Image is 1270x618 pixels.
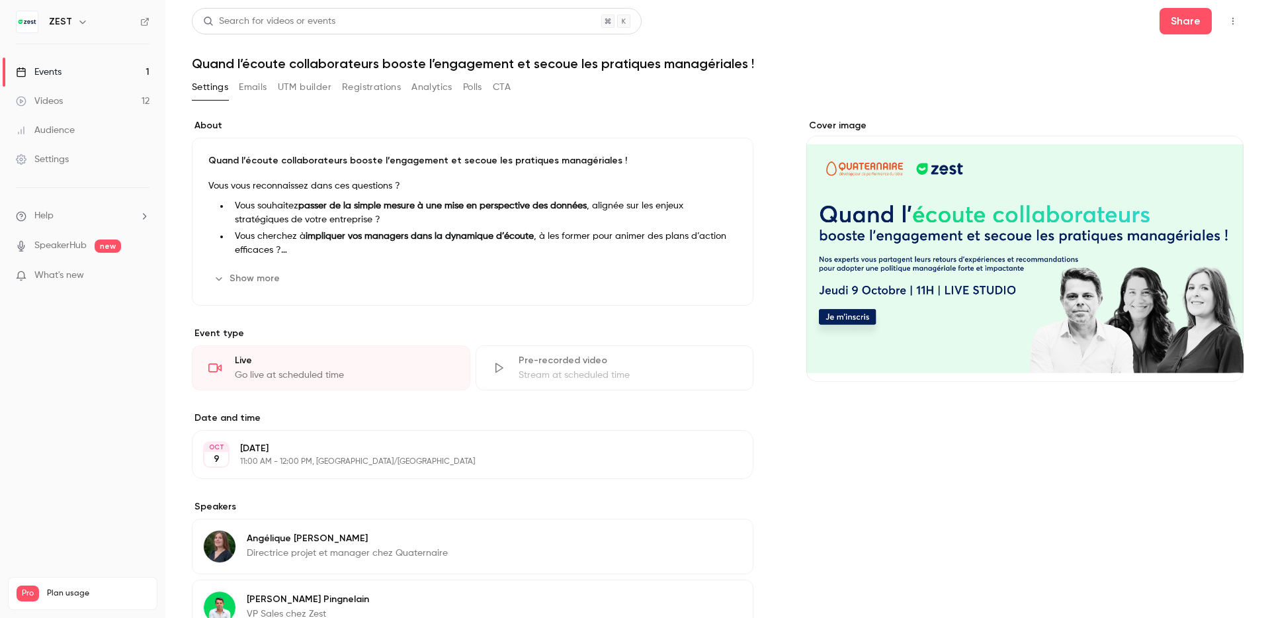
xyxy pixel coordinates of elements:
[49,15,72,28] h6: ZEST
[17,11,38,32] img: ZEST
[806,119,1244,382] section: Cover image
[208,268,288,289] button: Show more
[16,124,75,137] div: Audience
[306,232,534,241] strong: impliquer vos managers dans la dynamique d’écoute
[476,345,754,390] div: Pre-recorded videoStream at scheduled time
[235,369,454,382] div: Go live at scheduled time
[230,199,737,227] li: Vous souhaitez , alignée sur les enjeux stratégiques de votre entreprise ?
[192,412,753,425] label: Date and time
[192,345,470,390] div: LiveGo live at scheduled time
[240,442,683,455] p: [DATE]
[208,178,737,194] p: Vous vous reconnaissez dans ces questions ?
[192,56,1244,71] h1: Quand l’écoute collaborateurs booste l’engagement et secoue les pratiques managériales !
[34,239,87,253] a: SpeakerHub
[16,209,149,223] li: help-dropdown-opener
[208,154,737,167] p: Quand l’écoute collaborateurs booste l’engagement et secoue les pratiques managériales !
[16,95,63,108] div: Videos
[34,209,54,223] span: Help
[342,77,401,98] button: Registrations
[463,77,482,98] button: Polls
[493,77,511,98] button: CTA
[411,77,452,98] button: Analytics
[34,269,84,283] span: What's new
[47,588,149,599] span: Plan usage
[17,586,39,601] span: Pro
[806,119,1244,132] label: Cover image
[204,443,228,452] div: OCT
[519,354,738,367] div: Pre-recorded video
[239,77,267,98] button: Emails
[519,369,738,382] div: Stream at scheduled time
[214,453,220,466] p: 9
[95,240,121,253] span: new
[192,500,753,513] label: Speakers
[16,153,69,166] div: Settings
[1160,8,1212,34] button: Share
[278,77,331,98] button: UTM builder
[192,519,753,574] div: Angélique DavidAngélique [PERSON_NAME]Directrice projet et manager chez Quaternaire
[235,354,454,367] div: Live
[247,532,448,545] p: Angélique [PERSON_NAME]
[192,77,228,98] button: Settings
[247,547,448,560] p: Directrice projet et manager chez Quaternaire
[192,327,753,340] p: Event type
[240,457,683,467] p: 11:00 AM - 12:00 PM, [GEOGRAPHIC_DATA]/[GEOGRAPHIC_DATA]
[203,15,335,28] div: Search for videos or events
[204,531,235,562] img: Angélique David
[298,201,587,210] strong: passer de la simple mesure à une mise en perspective des données
[247,593,369,606] p: [PERSON_NAME] Pingnelain
[16,66,62,79] div: Events
[230,230,737,257] li: Vous cherchez à , à les former pour animer des plans d’action efficaces ?
[192,119,753,132] label: About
